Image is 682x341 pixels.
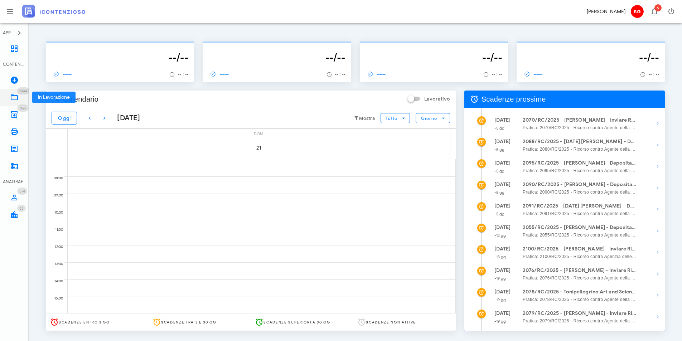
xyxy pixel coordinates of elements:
[17,205,26,212] span: Distintivo
[59,320,110,325] span: Scadenze entro 3 gg
[494,169,505,174] small: -5 gg
[46,312,64,320] div: 16:00
[52,112,77,125] button: Oggi
[381,113,410,123] button: Tutto
[650,138,665,152] button: Mostra dettagli
[494,147,505,152] small: -5 gg
[494,319,506,324] small: -19 gg
[494,203,511,209] strong: [DATE]
[22,5,85,18] img: logo-text-2x.png
[63,93,98,105] span: Calendario
[494,160,511,166] strong: [DATE]
[58,115,71,121] span: Oggi
[494,276,506,281] small: -19 gg
[650,288,665,302] button: Mostra dettagli
[3,61,26,68] div: CONTENZIOSO
[263,320,330,325] span: Scadenze superiori a 30 gg
[522,44,659,50] p: --------------
[208,71,229,77] span: ------
[492,72,502,77] span: -- : --
[494,289,511,295] strong: [DATE]
[522,69,546,79] a: ------
[178,72,188,77] span: -- : --
[17,87,29,94] span: Distintivo
[3,179,26,185] div: ANAGRAFICA
[523,245,637,253] strong: 2100/RC/2025 - [PERSON_NAME] - Inviare Ricorso
[52,44,188,50] p: --------------
[649,72,659,77] span: -- : --
[523,224,637,232] strong: 2055/RC/2025 - [PERSON_NAME] - Deposita la Costituzione in [GEOGRAPHIC_DATA]
[523,202,637,210] strong: 2091/RC/2025 - [DATE] [PERSON_NAME] - Deposita la Costituzione in [GEOGRAPHIC_DATA]
[19,89,27,93] span: 1044
[366,69,389,79] a: ------
[650,181,665,195] button: Mostra dettagli
[523,296,637,303] span: Pratica: 2078/RC/2025 - Ricorso contro Agente della Riscossione - prov. di [GEOGRAPHIC_DATA]
[650,202,665,216] button: Mostra dettagli
[482,93,546,105] span: Scadenze prossime
[421,116,437,121] span: Giorno
[19,189,25,194] span: 574
[424,96,450,103] label: Lavorativo
[46,174,64,182] div: 08:00
[208,44,345,50] p: --------------
[650,224,665,238] button: Mostra dettagli
[494,267,511,273] strong: [DATE]
[494,233,506,238] small: -12 gg
[52,50,188,64] h3: --/--
[523,288,637,296] strong: 2078/RC/2025 - Tonipellegrino Art and Science for Haird - Inviare Ricorso
[19,106,26,111] span: 1168
[46,226,64,234] div: 11:00
[645,3,663,20] button: Distintivo
[68,129,450,138] div: dom
[52,71,72,77] span: ------
[249,138,269,158] button: 21
[494,254,506,259] small: -13 gg
[366,320,416,325] span: Scadenze non attive
[587,8,625,15] div: [PERSON_NAME]
[366,50,502,64] h3: --/--
[208,50,345,64] h3: --/--
[494,117,511,123] strong: [DATE]
[523,138,637,146] strong: 2088/RC/2025 - [DATE] [PERSON_NAME] - Deposita la Costituzione in [GEOGRAPHIC_DATA]
[359,116,375,121] small: Mostra
[17,104,29,112] span: Distintivo
[650,267,665,281] button: Mostra dettagli
[161,320,217,325] span: Scadenze tra 3 e 30 gg
[650,310,665,324] button: Mostra dettagli
[522,71,543,77] span: ------
[523,159,637,167] strong: 2095/RC/2025 - [PERSON_NAME] - Deposita la Costituzione in Giudizio
[522,50,659,64] h3: --/--
[19,206,24,211] span: 55
[46,260,64,268] div: 13:00
[46,243,64,251] div: 12:00
[650,116,665,131] button: Mostra dettagli
[335,72,345,77] span: -- : --
[17,187,27,195] span: Distintivo
[208,69,232,79] a: ------
[650,245,665,259] button: Mostra dettagli
[523,267,637,274] strong: 2076/RC/2025 - [PERSON_NAME] - Inviare Ricorso
[523,310,637,317] strong: 2079/RC/2025 - [PERSON_NAME] - Inviare Ricorso
[523,253,637,260] span: Pratica: 2100/RC/2025 - Ricorso contro Agenzia delle Entrate - Ufficio Territoriale di [GEOGRAPHI...
[523,189,637,196] span: Pratica: 2090/RC/2025 - Ricorso contro Agente della Riscossione - prov. di Ragusa, Agenzia delle ...
[631,5,644,18] span: BG
[494,181,511,187] strong: [DATE]
[523,274,637,282] span: Pratica: 2076/RC/2025 - Ricorso contro Agente della Riscossione - prov. di [GEOGRAPHIC_DATA]
[628,3,645,20] button: BG
[249,145,269,151] span: 21
[523,181,637,189] strong: 2090/RC/2025 - [PERSON_NAME] - Deposita la Costituzione in Giudizio
[52,69,75,79] a: ------
[494,138,511,145] strong: [DATE]
[523,146,637,153] span: Pratica: 2088/RC/2025 - Ricorso contro Agente della Riscossione - prov. di Ragusa, Consorzio Di B...
[523,124,637,131] span: Pratica: 2070/RC/2025 - Ricorso contro Agente della Riscossione - prov. di Ragusa
[650,159,665,174] button: Mostra dettagli
[494,211,505,216] small: -5 gg
[523,317,637,325] span: Pratica: 2079/RC/2025 - Ricorso contro Agente della Riscossione - prov. di [GEOGRAPHIC_DATA]
[523,167,637,174] span: Pratica: 2095/RC/2025 - Ricorso contro Agente della Riscossione - prov. di Ragusa, Consorzio Di B...
[46,294,64,302] div: 15:00
[494,246,511,252] strong: [DATE]
[523,232,637,239] span: Pratica: 2055/RC/2025 - Ricorso contro Agente della Riscossione - prov. di Ragusa, Agenzia delle ...
[494,224,511,230] strong: [DATE]
[385,116,397,121] span: Tutto
[366,44,502,50] p: --------------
